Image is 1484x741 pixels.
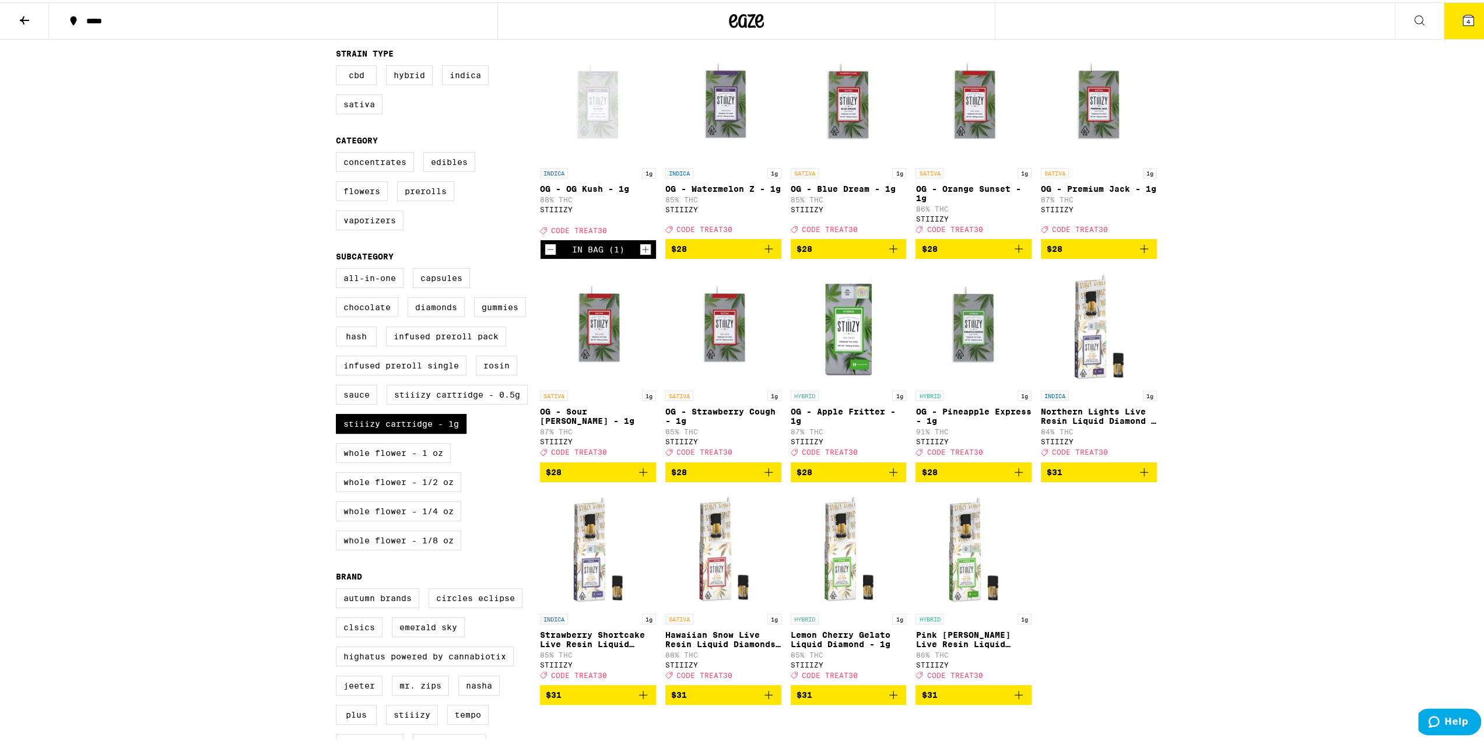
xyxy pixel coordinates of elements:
[791,266,907,382] img: STIIIZY - OG - Apple Fritter - 1g
[915,182,1032,201] p: OG - Orange Sunset - 1g
[915,436,1032,443] div: STIIIZY
[1047,242,1062,251] span: $28
[1041,266,1157,459] a: Open page for Northern Lights Live Resin Liquid Diamond - 1g from STIIIZY
[642,612,656,622] p: 1g
[540,203,656,211] div: STIIIZY
[665,628,781,647] p: Hawaiian Snow Live Resin Liquid Diamonds - 1g
[791,405,907,423] p: OG - Apple Fritter - 1g
[397,179,454,199] label: Prerolls
[336,528,461,548] label: Whole Flower - 1/8 oz
[336,179,388,199] label: Flowers
[1018,612,1032,622] p: 1g
[336,92,383,112] label: Sativa
[386,324,506,344] label: Infused Preroll Pack
[423,150,475,170] label: Edibles
[665,43,781,160] img: STIIIZY - OG - Watermelon Z - 1g
[791,489,907,683] a: Open page for Lemon Cherry Gelato Liquid Diamond - 1g from STIIIZY
[665,182,781,191] p: OG - Watermelon Z - 1g
[1041,203,1157,211] div: STIIIZY
[921,688,937,697] span: $31
[665,612,693,622] p: SATIVA
[540,683,656,703] button: Add to bag
[671,465,687,475] span: $28
[640,241,651,253] button: Increment
[336,63,377,83] label: CBD
[392,615,465,635] label: Emerald Sky
[915,43,1032,160] img: STIIIZY - OG - Orange Sunset - 1g
[408,295,465,315] label: Diamonds
[336,412,466,431] label: STIIIZY Cartridge - 1g
[665,266,781,459] a: Open page for OG - Strawberry Cough - 1g from STIIIZY
[540,612,568,622] p: INDICA
[336,47,394,56] legend: Strain Type
[791,166,819,176] p: SATIVA
[921,465,937,475] span: $28
[892,612,906,622] p: 1g
[540,194,656,201] p: 88% THC
[551,224,607,232] span: CODE TREAT30
[336,250,394,259] legend: Subcategory
[791,43,907,237] a: Open page for OG - Blue Dream - 1g from STIIIZY
[791,659,907,666] div: STIIIZY
[665,203,781,211] div: STIIIZY
[336,586,419,606] label: Autumn Brands
[927,447,983,454] span: CODE TREAT30
[1018,388,1032,399] p: 1g
[797,688,812,697] span: $31
[551,669,607,677] span: CODE TREAT30
[336,150,414,170] label: Concentrates
[927,223,983,231] span: CODE TREAT30
[915,213,1032,220] div: STIIIZY
[474,295,526,315] label: Gummies
[1041,388,1069,399] p: INDICA
[665,489,781,683] a: Open page for Hawaiian Snow Live Resin Liquid Diamonds - 1g from STIIIZY
[802,669,858,677] span: CODE TREAT30
[791,43,907,160] img: STIIIZY - OG - Blue Dream - 1g
[1041,237,1157,257] button: Add to bag
[540,436,656,443] div: STIIIZY
[665,388,693,399] p: SATIVA
[429,586,522,606] label: Circles Eclipse
[387,382,528,402] label: STIIIZY Cartridge - 0.5g
[665,426,781,433] p: 85% THC
[642,166,656,176] p: 1g
[540,166,568,176] p: INDICA
[546,465,562,475] span: $28
[665,683,781,703] button: Add to bag
[915,203,1032,210] p: 86% THC
[336,703,377,722] label: PLUS
[915,460,1032,480] button: Add to bag
[802,223,858,231] span: CODE TREAT30
[1041,460,1157,480] button: Add to bag
[665,405,781,423] p: OG - Strawberry Cough - 1g
[540,489,656,606] img: STIIIZY - Strawberry Shortcake Live Resin Liquid Diamonds - 1g
[1018,166,1032,176] p: 1g
[1041,194,1157,201] p: 87% THC
[892,166,906,176] p: 1g
[921,242,937,251] span: $28
[1052,447,1108,454] span: CODE TREAT30
[915,405,1032,423] p: OG - Pineapple Express - 1g
[336,353,466,373] label: Infused Preroll Single
[336,208,404,228] label: Vaporizers
[413,266,470,286] label: Capsules
[458,673,500,693] label: NASHA
[1041,266,1157,382] img: STIIIZY - Northern Lights Live Resin Liquid Diamond - 1g
[665,43,781,237] a: Open page for OG - Watermelon Z - 1g from STIIIZY
[336,266,404,286] label: All-In-One
[540,405,656,423] p: OG - Sour [PERSON_NAME] - 1g
[915,683,1032,703] button: Add to bag
[545,241,556,253] button: Decrement
[665,166,693,176] p: INDICA
[665,237,781,257] button: Add to bag
[915,266,1032,382] img: STIIIZY - OG - Pineapple Express - 1g
[671,688,687,697] span: $31
[336,470,461,490] label: Whole Flower - 1/2 oz
[665,460,781,480] button: Add to bag
[915,266,1032,459] a: Open page for OG - Pineapple Express - 1g from STIIIZY
[1041,43,1157,237] a: Open page for OG - Premium Jack - 1g from STIIIZY
[1041,182,1157,191] p: OG - Premium Jack - 1g
[892,388,906,399] p: 1g
[915,612,943,622] p: HYBRID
